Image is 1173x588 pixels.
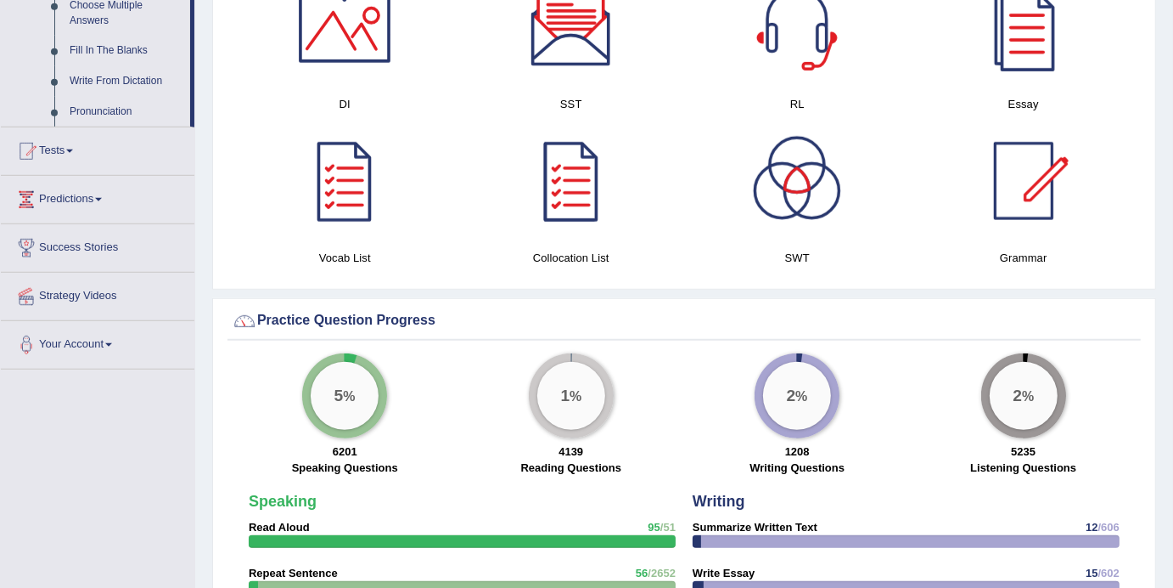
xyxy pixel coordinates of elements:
a: Your Account [1,321,194,364]
span: /51 [660,521,676,534]
span: /606 [1098,521,1120,534]
a: Tests [1,127,194,170]
strong: Repeat Sentence [249,567,338,580]
span: 56 [636,567,648,580]
label: Listening Questions [970,460,1076,476]
label: Reading Questions [521,460,621,476]
strong: Summarize Written Text [693,521,817,534]
strong: Read Aloud [249,521,310,534]
strong: 4139 [558,445,583,458]
span: 95 [648,521,659,534]
span: /2652 [648,567,676,580]
a: Predictions [1,176,194,218]
a: Strategy Videos [1,273,194,315]
div: Practice Question Progress [232,308,1137,334]
span: 15 [1086,567,1097,580]
a: Write From Dictation [62,66,190,97]
h4: Vocab List [240,249,450,267]
span: 12 [1086,521,1097,534]
strong: Writing [693,493,745,510]
h4: SST [467,95,676,113]
label: Writing Questions [749,460,845,476]
h4: Collocation List [467,249,676,267]
strong: Speaking [249,493,317,510]
div: % [763,362,831,430]
strong: 6201 [333,445,357,458]
span: /602 [1098,567,1120,580]
a: Success Stories [1,224,194,267]
div: % [537,362,605,430]
a: Fill In The Blanks [62,36,190,66]
big: 2 [787,387,796,405]
h4: Grammar [919,249,1129,267]
big: 1 [560,387,570,405]
big: 5 [334,387,344,405]
strong: 1208 [785,445,810,458]
label: Speaking Questions [292,460,398,476]
h4: RL [693,95,902,113]
div: % [311,362,379,430]
h4: DI [240,95,450,113]
big: 2 [1013,387,1022,405]
strong: 5235 [1011,445,1035,458]
a: Pronunciation [62,97,190,127]
h4: SWT [693,249,902,267]
h4: Essay [919,95,1129,113]
strong: Write Essay [693,567,755,580]
div: % [990,362,1058,430]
